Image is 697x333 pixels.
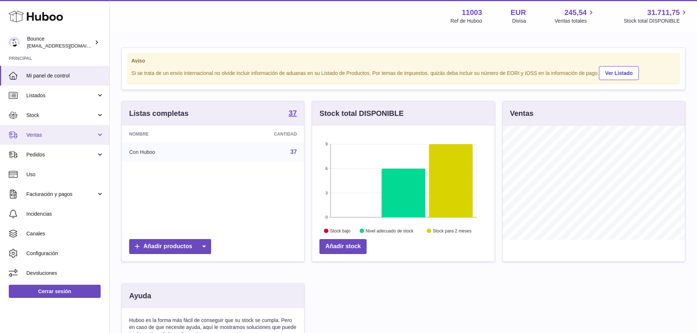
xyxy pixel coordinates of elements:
[26,211,104,217] span: Incidencias
[366,228,414,234] text: Nivel adecuado de stock
[647,8,680,18] span: 31.711,75
[26,270,104,277] span: Devoluciones
[26,171,104,178] span: Uso
[510,109,533,118] h3: Ventas
[217,126,304,143] th: Cantidad
[122,143,217,162] td: Con Huboo
[599,66,639,80] a: Ver Listado
[26,191,96,198] span: Facturación y pagos
[129,291,151,301] h3: Ayuda
[555,8,595,24] a: 245,54 Ventas totales
[26,151,96,158] span: Pedidos
[326,142,328,146] text: 9
[122,126,217,143] th: Nombre
[433,228,472,234] text: Stock para 2 meses
[26,132,96,139] span: Ventas
[319,109,404,118] h3: Stock total DISPONIBLE
[555,18,595,24] span: Ventas totales
[291,149,297,155] a: 37
[131,65,675,80] div: Si se trata de un envío internacional no olvide incluir información de aduanas en su Listado de P...
[319,239,367,254] a: Añadir stock
[511,8,526,18] strong: EUR
[26,250,104,257] span: Configuración
[565,8,587,18] span: 245,54
[26,92,96,99] span: Listados
[450,18,482,24] div: Ref de Huboo
[462,8,482,18] strong: 11003
[27,43,108,49] span: [EMAIL_ADDRESS][DOMAIN_NAME]
[512,18,526,24] div: Divisa
[326,191,328,195] text: 3
[289,109,297,117] strong: 37
[624,18,688,24] span: Stock total DISPONIBLE
[326,166,328,171] text: 6
[131,57,675,64] strong: Aviso
[330,228,351,234] text: Stock bajo
[26,112,96,119] span: Stock
[624,8,688,24] a: 31.711,75 Stock total DISPONIBLE
[9,37,20,48] img: internalAdmin-11003@internal.huboo.com
[26,72,104,79] span: Mi panel de control
[26,230,104,237] span: Canales
[129,239,211,254] a: Añadir productos
[289,109,297,118] a: 37
[326,215,328,219] text: 0
[9,285,101,298] a: Cerrar sesión
[27,35,93,49] div: Bounce
[129,109,188,118] h3: Listas completas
